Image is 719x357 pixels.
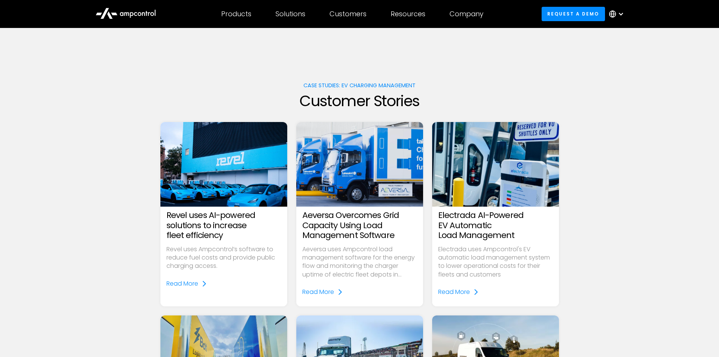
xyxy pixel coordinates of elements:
[329,10,366,18] div: Customers
[166,210,281,240] h3: Revel uses AI-powered solutions to increase fleet efficiency
[160,82,559,89] h1: Case Studies: EV charging management
[438,210,553,240] h3: Electrada AI-Powered EV Automatic Load Management
[276,10,305,18] div: Solutions
[438,288,479,296] a: Read More
[391,10,425,18] div: Resources
[450,10,483,18] div: Company
[166,245,281,270] p: Revel uses Ampcontrol’s software to reduce fuel costs and provide public charging access.
[302,210,417,240] h3: Aeversa Overcomes Grid Capacity Using Load Management Software
[160,92,559,110] h2: Customer Stories
[302,288,343,296] a: Read More
[302,288,334,296] div: Read More
[302,245,417,279] p: Aeversa uses Ampcontrol load management software for the energy flow and monitoring the charger u...
[542,7,605,21] a: Request a demo
[166,280,207,288] a: Read More
[166,280,198,288] div: Read More
[221,10,251,18] div: Products
[438,288,470,296] div: Read More
[438,245,553,279] p: Electrada uses Ampcontrol's EV automatic load management system to lower operational costs for th...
